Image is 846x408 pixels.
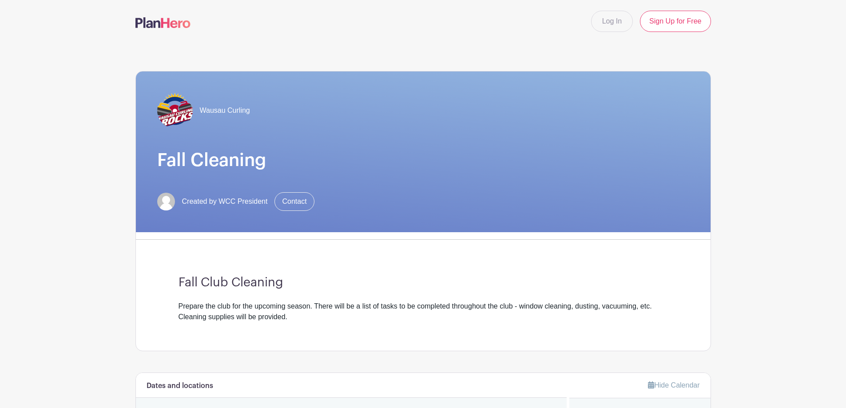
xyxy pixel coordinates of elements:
h3: Fall Club Cleaning [179,275,668,290]
img: default-ce2991bfa6775e67f084385cd625a349d9dcbb7a52a09fb2fda1e96e2d18dcdb.png [157,193,175,210]
img: logo-1.png [157,93,193,128]
span: Created by WCC President [182,196,268,207]
a: Log In [591,11,633,32]
h6: Dates and locations [147,382,213,390]
div: Prepare the club for the upcoming season. There will be a list of tasks to be completed throughou... [179,301,668,322]
h1: Fall Cleaning [157,150,689,171]
img: logo-507f7623f17ff9eddc593b1ce0a138ce2505c220e1c5a4e2b4648c50719b7d32.svg [135,17,191,28]
a: Contact [274,192,314,211]
a: Sign Up for Free [640,11,711,32]
span: Wausau Curling [200,105,250,116]
a: Hide Calendar [648,381,699,389]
